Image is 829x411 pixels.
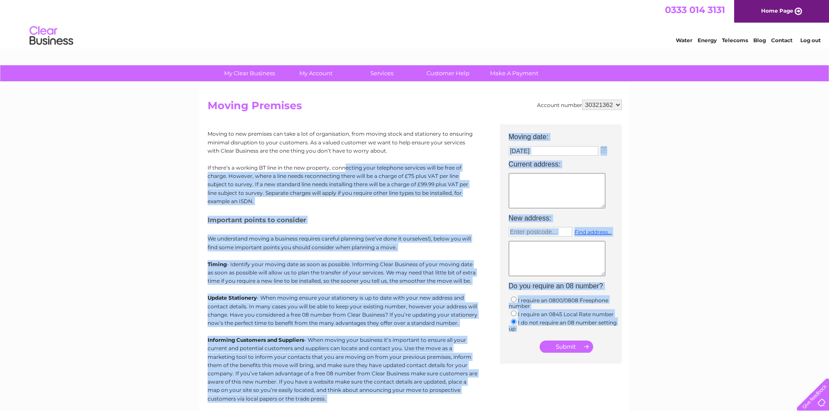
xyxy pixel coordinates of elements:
div: Account number [537,100,622,110]
a: Customer Help [412,65,484,81]
a: Water [676,37,692,43]
th: Current address: [504,158,626,171]
th: Moving date: [504,124,626,144]
a: Find address... [574,229,612,235]
th: New address: [504,212,626,225]
a: Telecoms [722,37,748,43]
p: We understand moving a business requires careful planning (we’ve done it ourselves!), below you w... [208,234,477,251]
b: Update Stationery [208,294,257,301]
a: Log out [800,37,821,43]
input: Submit [540,341,593,353]
h2: Moving Premises [208,100,622,116]
a: My Clear Business [214,65,285,81]
b: Timing [208,261,227,267]
img: ... [601,146,607,153]
p: - When moving ensure your stationery is up to date with your new address and contact details. In ... [208,294,477,327]
b: Informing Customers and Suppliers [208,337,304,343]
div: Clear Business is a trading name of Verastar Limited (registered in [GEOGRAPHIC_DATA] No. 3667643... [209,5,621,42]
a: Services [346,65,418,81]
p: Moving to new premises can take a lot of organisation, from moving stock and stationery to ensuri... [208,130,477,155]
h5: Important points to consider [208,216,477,224]
a: Energy [698,37,717,43]
td: I require an 0800/0808 Freephone number I require an 0845 Local Rate number I do not require an 0... [504,293,626,334]
a: 0333 014 3131 [665,4,725,15]
p: - Identify your moving date as soon as possible. Informing Clear Business of your moving date as ... [208,260,477,285]
a: My Account [280,65,352,81]
a: Blog [753,37,766,43]
th: Do you require an 08 number? [504,280,626,293]
img: logo.png [29,23,74,49]
p: If there’s a working BT line in the new property, connecting your telephone services will be free... [208,164,477,205]
a: Contact [771,37,792,43]
p: - When moving your business it’s important to ensure all your current and potential customers and... [208,336,477,403]
a: Make A Payment [478,65,550,81]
